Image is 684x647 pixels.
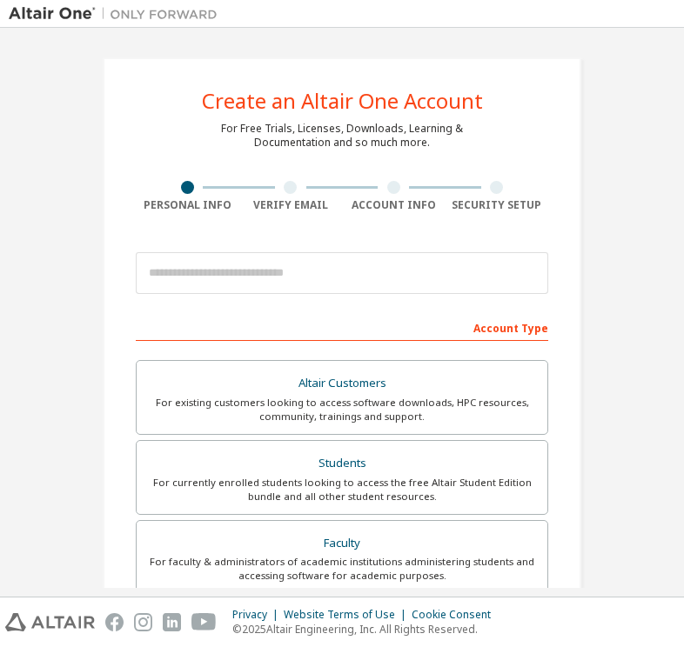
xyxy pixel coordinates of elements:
div: Altair Customers [147,371,537,396]
img: linkedin.svg [163,613,181,631]
div: Security Setup [446,198,549,212]
div: For currently enrolled students looking to access the free Altair Student Edition bundle and all ... [147,476,537,504]
div: For existing customers looking to access software downloads, HPC resources, community, trainings ... [147,396,537,424]
div: Privacy [232,608,284,622]
div: Website Terms of Use [284,608,412,622]
img: facebook.svg [105,613,124,631]
div: Cookie Consent [412,608,501,622]
p: © 2025 Altair Engineering, Inc. All Rights Reserved. [232,622,501,637]
img: youtube.svg [191,613,217,631]
img: instagram.svg [134,613,152,631]
div: Personal Info [136,198,239,212]
img: altair_logo.svg [5,613,95,631]
div: For Free Trials, Licenses, Downloads, Learning & Documentation and so much more. [221,122,463,150]
img: Altair One [9,5,226,23]
div: Create an Altair One Account [202,90,483,111]
div: Account Type [136,313,548,341]
div: Faculty [147,531,537,556]
div: Account Info [342,198,446,212]
div: For faculty & administrators of academic institutions administering students and accessing softwa... [147,555,537,583]
div: Verify Email [239,198,343,212]
div: Students [147,451,537,476]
